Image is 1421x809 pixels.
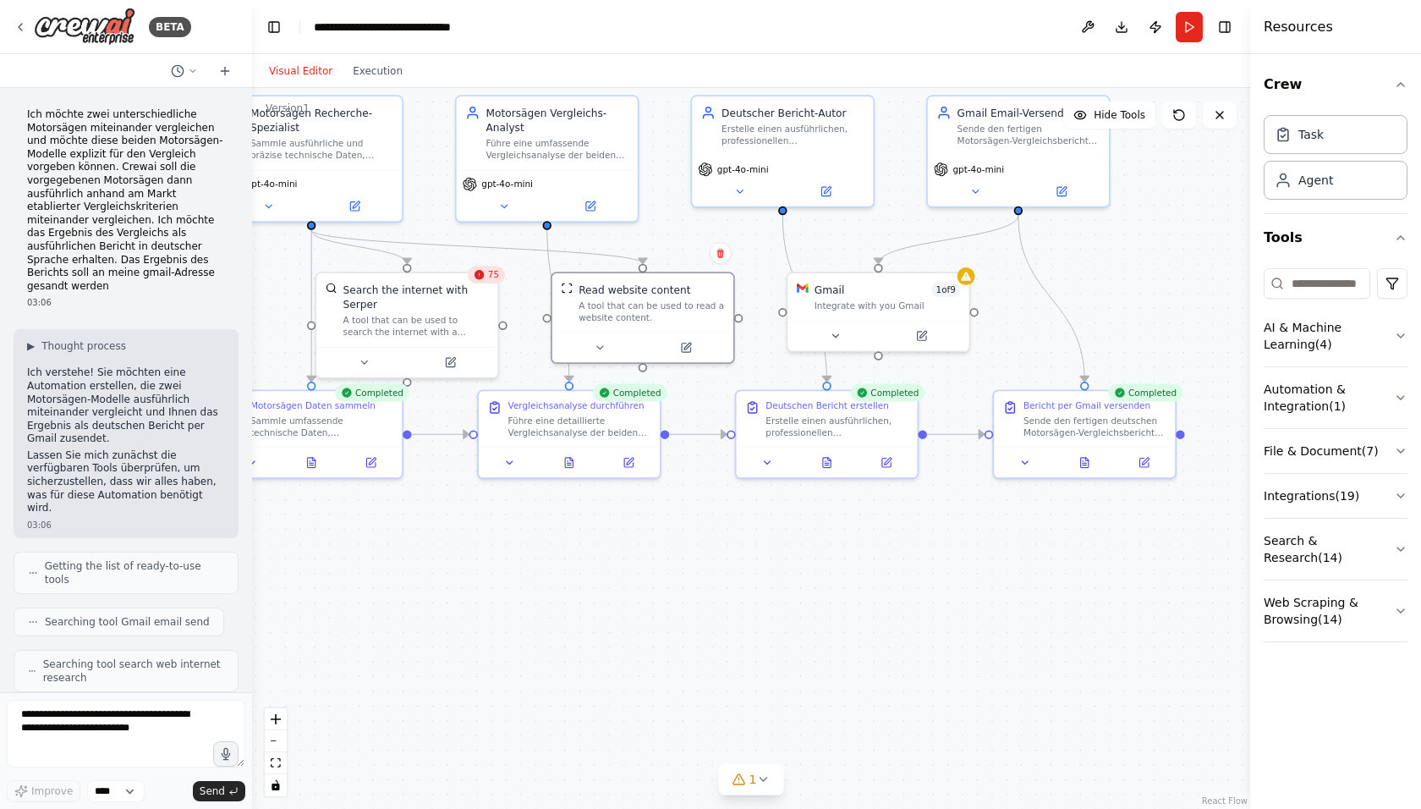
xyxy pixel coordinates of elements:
div: Gmail Email-Versender [957,106,1100,120]
div: Motorsägen Vergleichs-Analyst [486,106,628,135]
span: Number of enabled actions [931,282,960,296]
div: Sammle umfassende technische Daten, Spezifikationen, Preise und Kundenbewertungen für die beiden ... [250,415,393,438]
img: SerperDevTool [326,282,337,294]
span: Searching tool search web internet research [43,658,224,685]
p: Ich möchte zwei unterschiedliche Motorsägen miteinander vergleichen und möchte diese beiden Motor... [27,108,225,293]
button: Open in side panel [409,354,491,371]
div: Crew [1264,108,1407,213]
div: Sende den fertigen Motorsägen-Vergleichsbericht per E-Mail an die Gmail-Adresse {email_adresse}. ... [957,123,1100,146]
g: Edge from 242d3c56-f904-4776-8c91-a7ffb34ecd1e to a7212e58-567d-45ea-bc2d-0d93a9959cd4 [304,230,318,382]
g: Edge from 242d3c56-f904-4776-8c91-a7ffb34ecd1e to 06a1ce1b-1a08-45e5-b80a-faed05126b6a [304,230,414,264]
div: ScrapeWebsiteToolRead website contentA tool that can be used to read a website content. [551,272,735,364]
button: Improve [7,780,80,802]
g: Edge from 242d3c56-f904-4776-8c91-a7ffb34ecd1e to e36aa1ae-3bf7-4abd-bc1f-61e7270f37d2 [304,230,650,264]
div: Führe eine umfassende Vergleichsanalyse der beiden Motorsägen {motorsaege_1} und {motorsaege_2} d... [486,138,628,162]
div: Sende den fertigen deutschen Motorsägen-Vergleichsbericht per E-Mail an die Adresse {email_adress... [1023,415,1166,438]
button: 1 [719,764,784,795]
img: ScrapeWebsiteTool [561,282,573,294]
p: Ich verstehe! Sie möchten eine Automation erstellen, die zwei Motorsägen-Modelle ausführlich mite... [27,366,225,446]
button: Open in side panel [861,454,912,471]
button: Web Scraping & Browsing(14) [1264,581,1407,641]
button: View output [280,454,343,471]
span: Improve [31,784,73,798]
span: 1 [749,771,757,788]
div: BETA [149,17,191,37]
button: Open in side panel [784,183,867,201]
button: File & Document(7) [1264,429,1407,473]
button: Hide Tools [1063,102,1155,129]
button: Open in side panel [603,454,654,471]
div: A tool that can be used to read a website content. [579,300,724,323]
button: AI & Machine Learning(4) [1264,305,1407,366]
div: Erstelle einen ausführlichen, professionellen Vergleichsbericht in deutscher Sprache über die bei... [765,415,908,438]
button: Tools [1264,214,1407,261]
button: Open in side panel [548,197,631,215]
span: Searching tool Gmail email send [45,615,210,629]
div: Completed [850,384,924,402]
span: Hide Tools [1094,108,1145,122]
button: Start a new chat [211,61,239,81]
div: Motorsägen Vergleichs-AnalystFühre eine umfassende Vergleichsanalyse der beiden Motorsägen {motor... [455,95,639,223]
div: Tools [1264,261,1407,656]
div: Sammle ausführliche und präzise technische Daten, Spezifikationen, Preise und Kundenbewertungen f... [250,138,393,162]
div: 03:06 [27,519,225,531]
button: zoom in [265,708,287,730]
button: Visual Editor [259,61,343,81]
g: Edge from 5e732949-fb81-4bd7-ba63-5fff4b07b63d to 4d2be73c-468f-4db3-91d4-fadf7cf3269d [669,427,727,442]
button: Hide left sidebar [262,15,286,39]
div: Deutschen Bericht erstellen [765,400,888,412]
div: Vergleichsanalyse durchführen [508,400,645,412]
span: Thought process [41,339,126,353]
h4: Resources [1264,17,1333,37]
button: Open in side panel [645,339,727,357]
g: Edge from a631805b-e519-4500-8610-80ec2f45d17f to eb87c0ea-ff92-4732-a3e9-17a9090274a7 [1011,215,1092,382]
span: ▶ [27,339,35,353]
button: toggle interactivity [265,774,287,796]
button: Open in side panel [313,197,396,215]
g: Edge from a7212e58-567d-45ea-bc2d-0d93a9959cd4 to 5e732949-fb81-4bd7-ba63-5fff4b07b63d [412,427,469,442]
div: CompletedVergleichsanalyse durchführenFühre eine detaillierte Vergleichsanalyse der beiden Motors... [477,390,661,479]
img: Logo [34,8,135,46]
div: Task [1298,126,1324,143]
div: CompletedMotorsägen Daten sammelnSammle umfassende technische Daten, Spezifikationen, Preise und ... [219,390,403,479]
nav: breadcrumb [314,19,451,36]
button: Click to speak your automation idea [213,741,239,767]
span: gpt-4o-mini [481,179,533,190]
div: Gmail Email-VersenderSende den fertigen Motorsägen-Vergleichsbericht per E-Mail an die Gmail-Adre... [926,95,1111,207]
span: gpt-4o-mini [952,163,1004,175]
g: Edge from 3559e947-3925-434f-ae0b-d560cfb9adf3 to 4d2be73c-468f-4db3-91d4-fadf7cf3269d [776,215,835,382]
button: Open in side panel [1020,183,1103,201]
img: Gmail [797,282,809,294]
div: Erstelle einen ausführlichen, professionellen Vergleichsbericht über die beiden Motorsägen {motor... [721,123,864,146]
g: Edge from a631805b-e519-4500-8610-80ec2f45d17f to b7efed42-8dac-4c4d-ab71-b20f050f91bf [871,215,1026,263]
button: Delete node [710,242,732,264]
p: Lassen Sie mich zunächst die verfügbaren Tools überprüfen, um sicherzustellen, dass wir alles hab... [27,449,225,515]
g: Edge from 4d2be73c-468f-4db3-91d4-fadf7cf3269d to eb87c0ea-ff92-4732-a3e9-17a9090274a7 [927,427,985,442]
div: A tool that can be used to search the internet with a search_query. Supports different search typ... [343,315,489,338]
button: Open in side panel [345,454,396,471]
button: fit view [265,752,287,774]
button: Crew [1264,61,1407,108]
div: CompletedDeutschen Bericht erstellenErstelle einen ausführlichen, professionellen Vergleichsberic... [735,390,919,479]
div: Read website content [579,282,690,296]
div: GmailGmail1of9Integrate with you Gmail [787,272,971,352]
div: Completed [335,384,409,402]
g: Edge from dfeed4da-215b-46eb-8b73-fe5e42436c5f to 5e732949-fb81-4bd7-ba63-5fff4b07b63d [540,227,577,382]
button: zoom out [265,730,287,752]
button: Search & Research(14) [1264,519,1407,580]
span: gpt-4o-mini [717,163,769,175]
button: Open in side panel [880,327,963,345]
button: Execution [343,61,413,81]
button: Hide right sidebar [1213,15,1237,39]
button: Switch to previous chat [164,61,205,81]
div: Deutscher Bericht-AutorErstelle einen ausführlichen, professionellen Vergleichsbericht über die b... [690,95,875,207]
div: Integrate with you Gmail [815,300,960,311]
button: View output [1053,454,1116,471]
div: React Flow controls [265,708,287,796]
button: Open in side panel [1119,454,1170,471]
div: Motorsägen Recherche-Spezialist [250,106,393,135]
button: ▶Thought process [27,339,126,353]
span: gpt-4o-mini [246,179,298,190]
span: Getting the list of ready-to-use tools [45,559,224,586]
a: React Flow attribution [1202,796,1248,806]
